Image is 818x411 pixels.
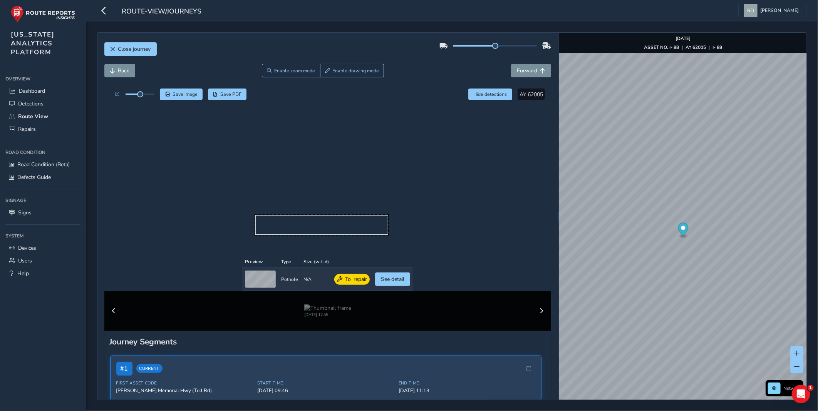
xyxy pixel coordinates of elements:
button: PDF [208,89,247,100]
a: Repairs [5,123,80,135]
div: Map marker [678,223,689,239]
span: # 3 [116,284,132,298]
button: Hide detections [468,89,512,100]
span: Start Time: [257,203,394,209]
button: [PERSON_NAME] [744,4,801,17]
img: rr logo [11,5,75,23]
span: AY 62005 [520,91,543,98]
span: End Time: [399,203,535,209]
span: Repairs [18,125,36,133]
a: Users [5,254,80,267]
span: [GEOGRAPHIC_DATA] [116,310,253,317]
span: First Asset Code: [116,253,253,259]
span: Enable zoom mode [274,68,315,74]
span: Current [136,187,163,196]
span: [PERSON_NAME] Memorial Hwy (Toll Rd) [116,210,253,217]
span: End Time: [399,303,535,309]
strong: AY 62005 [686,44,706,50]
span: Route View [18,113,48,120]
span: Save PDF [220,91,241,97]
a: Defects Guide [5,171,80,184]
span: Close journey [118,45,151,53]
button: Draw [320,64,384,77]
span: 1 [808,385,814,391]
img: diamond-layout [744,4,758,17]
button: Back [104,64,135,77]
button: Zoom [262,64,320,77]
span: First Asset Code: [116,303,253,309]
div: Overview [5,73,80,85]
span: route-view/journeys [122,7,201,17]
span: Back [118,67,129,74]
span: [DATE] 15:36 [399,310,535,317]
span: Signs [18,209,32,216]
span: Start Time: [257,303,394,309]
div: System [5,230,80,242]
span: [US_STATE] ANALYTICS PLATFORM [11,30,55,57]
strong: [DATE] [676,35,691,42]
span: State Rte 47 [116,260,253,267]
span: # 2 [116,234,132,248]
strong: I- 88 [712,44,722,50]
span: Enable drawing mode [332,68,379,74]
span: Hide detections [474,91,507,97]
a: Route View [5,110,80,123]
a: Detections [5,97,80,110]
span: Network [783,385,801,391]
span: First Asset Code: [116,203,253,209]
a: Dashboard [5,85,80,97]
div: [DATE] 12:55 [304,139,351,145]
span: # 1 [116,184,132,198]
td: Pothole [278,104,301,127]
div: Journey Segments [110,159,546,170]
span: [DATE] 11:13 [399,210,535,217]
button: See detail [375,108,410,122]
td: N/A [301,104,332,127]
span: To_repair [345,111,367,119]
span: [DATE] 09:46 [257,210,394,217]
span: [DATE] 14:02 [257,310,394,317]
span: Save image [173,91,198,97]
span: Users [18,257,32,264]
div: | | [644,44,722,50]
span: Help [17,270,29,277]
span: [DATE] 13:32 [399,260,535,267]
span: Defects Guide [17,174,51,181]
strong: ASSET NO. I- 88 [644,44,679,50]
a: Road Condition (Beta) [5,158,80,171]
a: Signs [5,206,80,219]
span: Devices [18,244,36,252]
span: Start Time: [257,253,394,259]
span: Road Condition (Beta) [17,161,70,168]
a: Devices [5,242,80,254]
button: Forward [511,64,551,77]
div: Road Condition [5,147,80,158]
button: Save [160,89,203,100]
img: Thumbnail frame [304,132,351,139]
span: [PERSON_NAME] [760,4,799,17]
span: Forward [517,67,537,74]
button: Close journey [104,42,157,56]
span: Detections [18,100,44,107]
iframe: Intercom live chat [792,385,810,403]
span: End Time: [399,253,535,259]
span: Dashboard [19,87,45,95]
span: [DATE] 11:22 [257,260,394,267]
a: Help [5,267,80,280]
div: Signage [5,195,80,206]
span: See detail [381,111,404,119]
